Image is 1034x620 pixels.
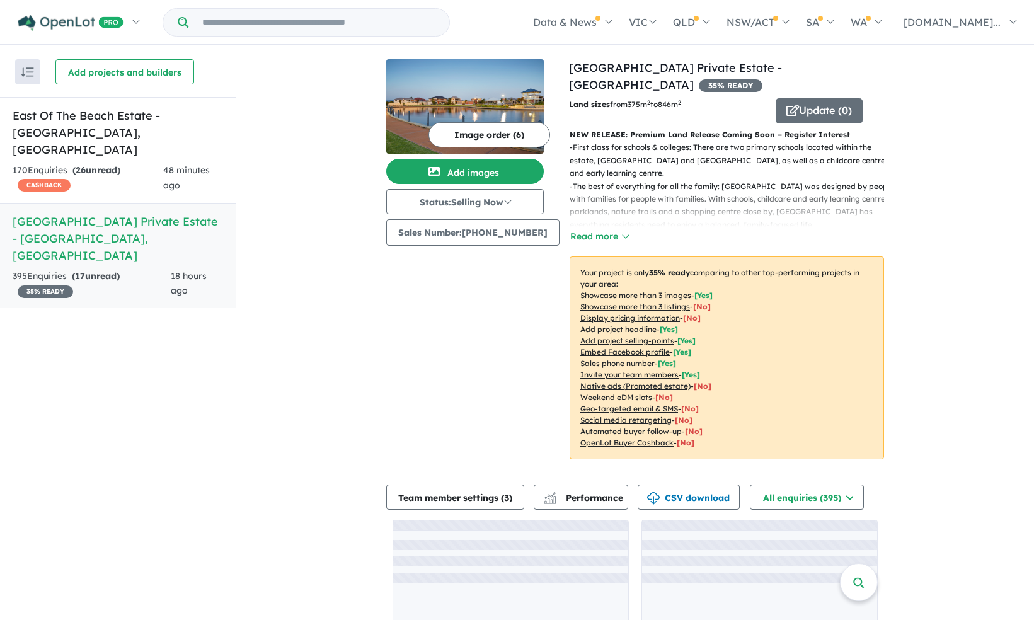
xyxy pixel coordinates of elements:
[750,485,864,510] button: All enquiries (395)
[655,393,673,402] span: [No]
[18,285,73,298] span: 35 % READY
[580,415,672,425] u: Social media retargeting
[580,324,657,334] u: Add project headline
[163,164,210,191] span: 48 minutes ago
[569,100,610,109] b: Land sizes
[72,164,120,176] strong: ( unread)
[580,290,691,300] u: Showcase more than 3 images
[694,381,711,391] span: [No]
[386,485,524,510] button: Team member settings (3)
[693,302,711,311] span: [ No ]
[675,415,692,425] span: [No]
[649,268,690,277] b: 35 % ready
[580,370,679,379] u: Invite your team members
[544,492,556,499] img: line-chart.svg
[699,79,762,92] span: 35 % READY
[638,485,740,510] button: CSV download
[580,404,678,413] u: Geo-targeted email & SMS
[628,100,650,109] u: 375 m
[13,163,163,193] div: 170 Enquir ies
[658,100,681,109] u: 846 m
[685,427,703,436] span: [No]
[580,393,652,402] u: Weekend eDM slots
[677,438,694,447] span: [No]
[13,213,223,264] h5: [GEOGRAPHIC_DATA] Private Estate - [GEOGRAPHIC_DATA] , [GEOGRAPHIC_DATA]
[660,324,678,334] span: [ Yes ]
[386,219,560,246] button: Sales Number:[PHONE_NUMBER]
[694,290,713,300] span: [ Yes ]
[647,99,650,106] sup: 2
[682,370,700,379] span: [ Yes ]
[504,492,509,503] span: 3
[647,492,660,505] img: download icon
[386,159,544,184] button: Add images
[658,359,676,368] span: [ Yes ]
[673,347,691,357] span: [ Yes ]
[569,60,782,92] a: [GEOGRAPHIC_DATA] Private Estate - [GEOGRAPHIC_DATA]
[677,336,696,345] span: [ Yes ]
[678,99,681,106] sup: 2
[580,381,691,391] u: Native ads (Promoted estate)
[570,229,629,244] button: Read more
[13,107,223,158] h5: East Of The Beach Estate - [GEOGRAPHIC_DATA] , [GEOGRAPHIC_DATA]
[18,15,124,31] img: Openlot PRO Logo White
[580,336,674,345] u: Add project selling-points
[580,302,690,311] u: Showcase more than 3 listings
[650,100,681,109] span: to
[21,67,34,77] img: sort.svg
[534,485,628,510] button: Performance
[76,164,86,176] span: 26
[386,59,544,154] img: Bletchley Park Private Estate - Southern River
[776,98,863,123] button: Update (0)
[580,313,680,323] u: Display pricing information
[569,98,766,111] p: from
[570,180,894,232] p: - The best of everything for all the family: [GEOGRAPHIC_DATA] was designed by people with famili...
[683,313,701,323] span: [ No ]
[544,496,556,504] img: bar-chart.svg
[580,427,682,436] u: Automated buyer follow-up
[428,122,550,147] button: Image order (6)
[55,59,194,84] button: Add projects and builders
[546,492,623,503] span: Performance
[570,129,884,141] p: NEW RELEASE: Premium Land Release Coming Soon – Register Interest
[13,269,171,299] div: 395 Enquir ies
[904,16,1001,28] span: [DOMAIN_NAME]...
[580,438,674,447] u: OpenLot Buyer Cashback
[580,359,655,368] u: Sales phone number
[580,347,670,357] u: Embed Facebook profile
[191,9,447,36] input: Try estate name, suburb, builder or developer
[681,404,699,413] span: [No]
[75,270,85,282] span: 17
[386,189,544,214] button: Status:Selling Now
[570,141,894,180] p: - First class for schools & colleges: There are two primary schools located within the estate, [G...
[570,256,884,459] p: Your project is only comparing to other top-performing projects in your area: - - - - - - - - - -...
[171,270,207,297] span: 18 hours ago
[72,270,120,282] strong: ( unread)
[18,179,71,192] span: CASHBACK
